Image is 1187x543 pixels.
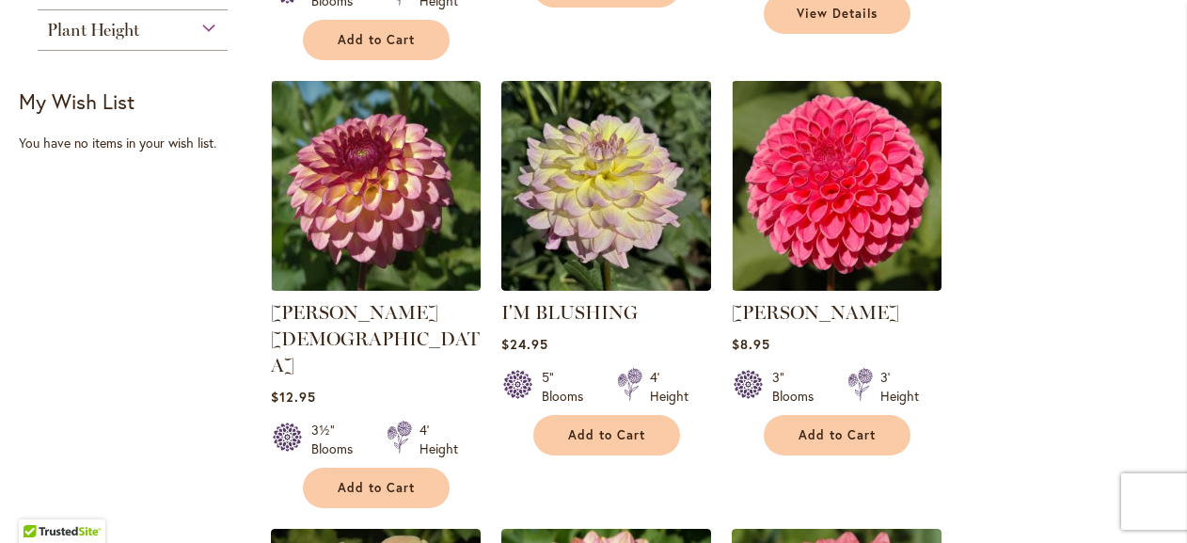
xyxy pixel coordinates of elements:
[732,277,942,295] a: REBECCA LYNN
[568,427,645,443] span: Add to Cart
[732,81,942,291] img: REBECCA LYNN
[338,480,415,496] span: Add to Cart
[338,32,415,48] span: Add to Cart
[501,335,548,353] span: $24.95
[732,301,899,324] a: [PERSON_NAME]
[311,421,364,458] div: 3½" Blooms
[271,301,480,376] a: [PERSON_NAME][DEMOGRAPHIC_DATA]
[19,88,135,115] strong: My Wish List
[47,20,139,40] span: Plant Height
[542,368,594,406] div: 5" Blooms
[533,415,680,455] button: Add to Cart
[799,427,876,443] span: Add to Cart
[764,415,910,455] button: Add to Cart
[271,81,481,291] img: Foxy Lady
[732,335,770,353] span: $8.95
[501,301,638,324] a: I'M BLUSHING
[419,421,458,458] div: 4' Height
[303,468,450,508] button: Add to Cart
[19,134,259,152] div: You have no items in your wish list.
[303,20,450,60] button: Add to Cart
[501,81,711,291] img: I’M BLUSHING
[797,6,878,22] span: View Details
[271,388,316,406] span: $12.95
[880,368,919,406] div: 3' Height
[14,476,67,529] iframe: Launch Accessibility Center
[501,277,711,295] a: I’M BLUSHING
[271,277,481,295] a: Foxy Lady
[772,368,825,406] div: 3" Blooms
[650,368,688,406] div: 4' Height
